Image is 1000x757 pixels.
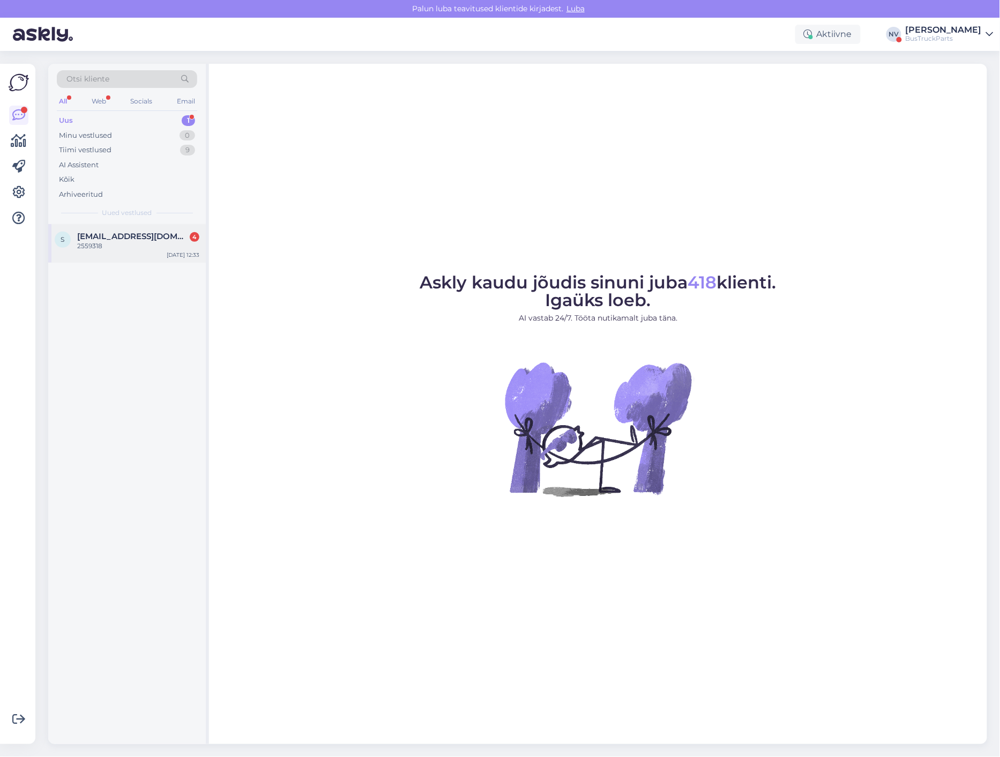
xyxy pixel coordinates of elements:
[66,73,109,85] span: Otsi kliente
[502,332,695,525] img: No Chat active
[420,313,777,324] p: AI vastab 24/7. Tööta nutikamalt juba täna.
[59,160,99,170] div: AI Assistent
[795,25,861,44] div: Aktiivne
[128,94,154,108] div: Socials
[89,94,108,108] div: Web
[59,174,74,185] div: Kõik
[61,235,65,243] span: s
[59,130,112,141] div: Minu vestlused
[77,241,199,251] div: 2559318
[906,34,982,43] div: BusTruckParts
[77,232,189,241] span: saeed.mottaghy@hotmail.com
[886,27,901,42] div: NV
[180,145,195,155] div: 9
[102,208,152,218] span: Uued vestlused
[190,232,199,242] div: 4
[688,272,717,293] span: 418
[175,94,197,108] div: Email
[906,26,982,34] div: [PERSON_NAME]
[59,145,111,155] div: Tiimi vestlused
[167,251,199,259] div: [DATE] 12:33
[59,115,73,126] div: Uus
[9,72,29,93] img: Askly Logo
[57,94,69,108] div: All
[59,189,103,200] div: Arhiveeritud
[420,272,777,310] span: Askly kaudu jõudis sinuni juba klienti. Igaüks loeb.
[906,26,994,43] a: [PERSON_NAME]BusTruckParts
[182,115,195,126] div: 1
[180,130,195,141] div: 0
[563,4,588,13] span: Luba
